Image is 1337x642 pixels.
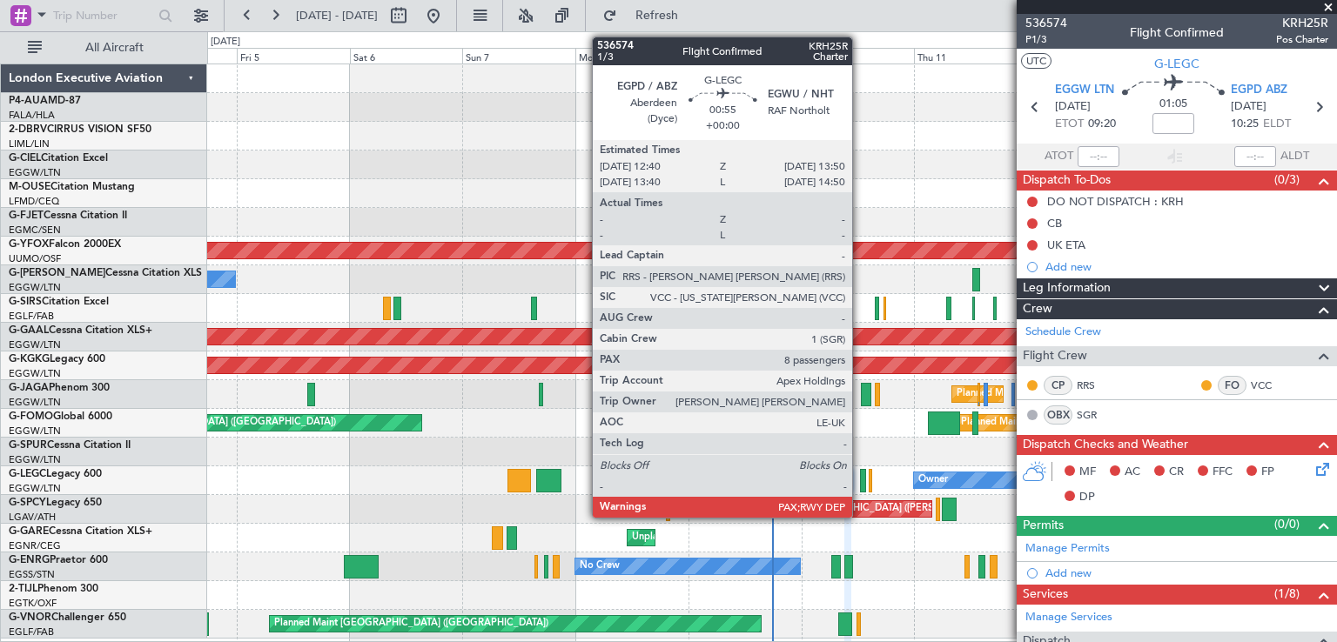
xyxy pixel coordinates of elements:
[575,48,689,64] div: Mon 8
[595,2,699,30] button: Refresh
[9,297,42,307] span: G-SIRS
[1025,609,1112,626] a: Manage Services
[723,496,1005,522] div: Unplanned Maint [GEOGRAPHIC_DATA] ([PERSON_NAME] Intl)
[45,42,184,54] span: All Aircraft
[961,410,1235,436] div: Planned Maint [GEOGRAPHIC_DATA] ([GEOGRAPHIC_DATA])
[1276,32,1328,47] span: Pos Charter
[957,381,1231,407] div: Planned Maint [GEOGRAPHIC_DATA] ([GEOGRAPHIC_DATA])
[9,338,61,351] a: EGGW/LTN
[9,511,56,524] a: LGAV/ATH
[9,612,51,623] span: G-VNOR
[9,124,151,135] a: 2-DBRVCIRRUS VISION SF50
[9,239,49,250] span: G-YFOX
[914,48,1027,64] div: Thu 11
[1159,96,1187,113] span: 01:05
[9,383,110,393] a: G-JAGAPhenom 300
[1280,148,1309,165] span: ALDT
[9,498,102,508] a: G-SPCYLegacy 650
[9,153,108,164] a: G-CIELCitation Excel
[1023,346,1087,366] span: Flight Crew
[1263,116,1291,133] span: ELDT
[1025,14,1067,32] span: 536574
[9,310,54,323] a: EGLF/FAB
[9,354,50,364] span: G-KGKG
[9,195,59,208] a: LFMD/CEQ
[9,440,47,451] span: G-SPUR
[1025,540,1110,558] a: Manage Permits
[1023,171,1111,191] span: Dispatch To-Dos
[9,539,61,552] a: EGNR/CEG
[9,211,127,221] a: G-FJETCessna Citation II
[802,48,915,64] div: Wed 10
[9,584,37,594] span: 2-TIJL
[9,137,50,150] a: LIML/LIN
[1274,171,1300,189] span: (0/3)
[1023,516,1064,536] span: Permits
[9,498,46,508] span: G-SPCY
[9,182,50,192] span: M-OUSE
[9,166,61,179] a: EGGW/LTN
[1047,216,1062,231] div: CB
[1169,464,1184,481] span: CR
[1088,116,1116,133] span: 09:20
[9,555,50,565] span: G-ENRG
[1055,82,1114,99] span: EGGW LTN
[9,325,49,336] span: G-GAAL
[1023,278,1111,298] span: Leg Information
[1078,146,1119,167] input: --:--
[9,297,109,307] a: G-SIRSCitation Excel
[689,48,802,64] div: Tue 9
[1047,194,1184,209] div: DO NOT DISPATCH : KRH
[9,411,112,422] a: G-FOMOGlobal 6000
[350,48,463,64] div: Sat 6
[9,555,108,565] a: G-ENRGPraetor 600
[9,325,152,336] a: G-GAALCessna Citation XLS+
[1130,23,1224,42] div: Flight Confirmed
[9,268,202,278] a: G-[PERSON_NAME]Cessna Citation XLS
[1023,435,1188,455] span: Dispatch Checks and Weather
[632,525,789,551] div: Unplanned Maint [PERSON_NAME]
[1025,324,1101,341] a: Schedule Crew
[1077,407,1116,423] a: SGR
[9,224,61,237] a: EGMC/SEN
[296,8,378,23] span: [DATE] - [DATE]
[9,239,121,250] a: G-YFOXFalcon 2000EX
[1044,376,1072,395] div: CP
[1125,464,1140,481] span: AC
[1077,378,1116,393] a: RRS
[9,425,61,438] a: EGGW/LTN
[9,252,61,265] a: UUMO/OSF
[9,211,44,221] span: G-FJET
[1055,98,1091,116] span: [DATE]
[9,96,48,106] span: P4-AUA
[1079,489,1095,506] span: DP
[1231,116,1259,133] span: 10:25
[9,182,135,192] a: M-OUSECitation Mustang
[9,396,61,409] a: EGGW/LTN
[1021,53,1051,69] button: UTC
[1218,376,1246,395] div: FO
[1274,585,1300,603] span: (1/8)
[1079,464,1096,481] span: MF
[9,153,41,164] span: G-CIEL
[53,3,153,29] input: Trip Number
[1154,55,1199,73] span: G-LEGC
[9,440,131,451] a: G-SPURCessna Citation II
[9,612,126,623] a: G-VNORChallenger 650
[237,48,350,64] div: Fri 5
[1231,82,1287,99] span: EGPD ABZ
[19,34,189,62] button: All Aircraft
[1213,464,1233,481] span: FFC
[1045,259,1328,274] div: Add new
[9,383,49,393] span: G-JAGA
[1045,565,1328,580] div: Add new
[9,124,47,135] span: 2-DBRV
[1251,378,1290,393] a: VCC
[9,469,46,479] span: G-LEGC
[1274,515,1300,533] span: (0/0)
[274,611,548,637] div: Planned Maint [GEOGRAPHIC_DATA] ([GEOGRAPHIC_DATA])
[9,354,105,364] a: G-KGKGLegacy 600
[1231,98,1266,116] span: [DATE]
[9,268,105,278] span: G-[PERSON_NAME]
[9,526,49,537] span: G-GARE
